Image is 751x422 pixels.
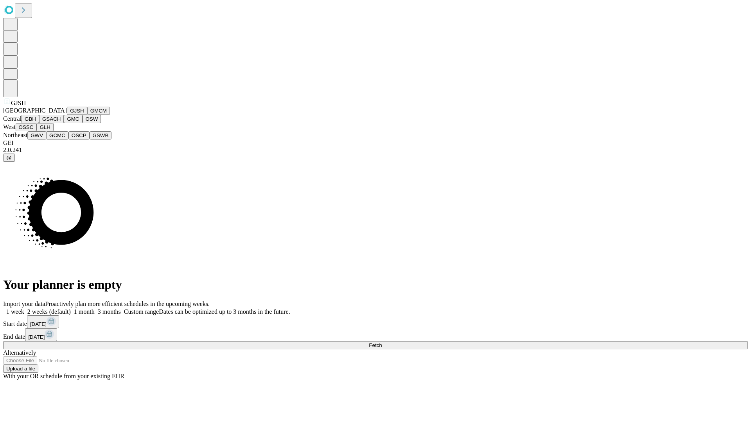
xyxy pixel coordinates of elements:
[25,328,57,341] button: [DATE]
[6,155,12,161] span: @
[68,131,90,139] button: OSCP
[3,373,124,379] span: With your OR schedule from your existing EHR
[36,123,53,131] button: GLH
[3,154,15,162] button: @
[3,341,748,349] button: Fetch
[39,115,64,123] button: GSACH
[45,300,210,307] span: Proactively plan more efficient schedules in the upcoming weeks.
[3,349,36,356] span: Alternatively
[3,365,38,373] button: Upload a file
[87,107,110,115] button: GMCM
[67,107,87,115] button: GJSH
[22,115,39,123] button: GBH
[27,315,59,328] button: [DATE]
[3,328,748,341] div: End date
[3,315,748,328] div: Start date
[28,334,45,340] span: [DATE]
[64,115,82,123] button: GMC
[3,123,16,130] span: West
[3,132,27,138] span: Northeast
[124,308,159,315] span: Custom range
[3,300,45,307] span: Import your data
[369,342,382,348] span: Fetch
[27,308,71,315] span: 2 weeks (default)
[74,308,95,315] span: 1 month
[11,100,26,106] span: GJSH
[46,131,68,139] button: GCMC
[3,147,748,154] div: 2.0.241
[3,107,67,114] span: [GEOGRAPHIC_DATA]
[6,308,24,315] span: 1 week
[3,139,748,147] div: GEI
[90,131,112,139] button: GSWB
[3,115,22,122] span: Central
[30,321,47,327] span: [DATE]
[16,123,37,131] button: OSSC
[159,308,290,315] span: Dates can be optimized up to 3 months in the future.
[83,115,101,123] button: OSW
[27,131,46,139] button: GWV
[98,308,121,315] span: 3 months
[3,277,748,292] h1: Your planner is empty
